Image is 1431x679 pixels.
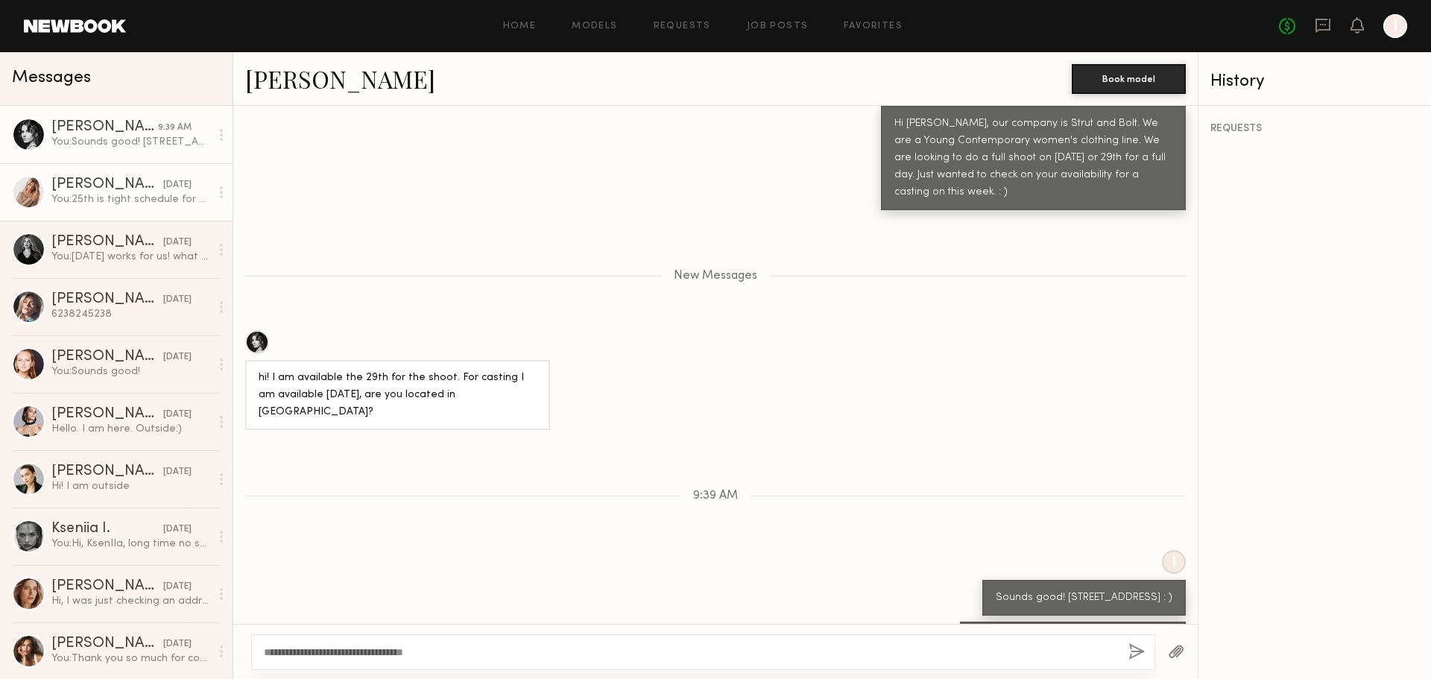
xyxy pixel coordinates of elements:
div: [PERSON_NAME] [51,292,163,307]
div: hi! I am available the 29th for the shoot. For casting I am available [DATE], are you located in ... [259,370,537,421]
div: [PERSON_NAME] [51,464,163,479]
div: [DATE] [163,293,192,307]
div: History [1210,73,1419,90]
div: Kseniia I. [51,522,163,537]
div: [PERSON_NAME] [51,579,163,594]
div: You: Sounds good! [STREET_ADDRESS] : ) [51,135,210,149]
div: [DATE] [163,522,192,537]
span: 9:39 AM [693,490,738,502]
div: [DATE] [163,178,192,192]
div: [PERSON_NAME] [51,235,163,250]
div: Hi! I am outside [51,479,210,493]
div: [PERSON_NAME] [51,177,163,192]
div: [DATE] [163,637,192,651]
div: You: Sounds good! [51,364,210,379]
a: Book model [1072,72,1186,84]
div: [DATE] [163,408,192,422]
a: Favorites [844,22,903,31]
div: You: 25th is tight schedule for us but we'll discuss it again : ) Thanks! [51,192,210,206]
div: Sounds good! [STREET_ADDRESS] : ) [996,590,1172,607]
div: 6238245238 [51,307,210,321]
div: Hi [PERSON_NAME], our company is Strut and Bolt. We are a Young Contemporary women's clothing lin... [894,116,1172,201]
a: I [1383,14,1407,38]
div: [PERSON_NAME] [51,407,163,422]
div: [PERSON_NAME] [51,120,158,135]
div: [PERSON_NAME] [51,350,163,364]
a: Home [503,22,537,31]
a: Requests [654,22,711,31]
div: [DATE] [163,465,192,479]
div: Hi, I was just checking an address for [DATE]. Is there a suite number ? [51,594,210,608]
div: 9:39 AM [158,121,192,135]
div: You: Thank you so much for coming to the casting this time! Unfortunately, it looks like we won't... [51,651,210,666]
span: Messages [12,69,91,86]
span: New Messages [674,270,757,282]
div: You: Hi, KsenIIa, long time no see~ We’re hoping to do a quick casting. Would you be able to come... [51,537,210,551]
div: [DATE] [163,236,192,250]
button: Book model [1072,64,1186,94]
div: [PERSON_NAME] [51,637,163,651]
a: Models [572,22,617,31]
a: [PERSON_NAME] [245,63,435,95]
div: Hello. I am here. Outside:) [51,422,210,436]
div: [DATE] [163,350,192,364]
div: You: [DATE] works for us! what time can you come before 4pm? [51,250,210,264]
a: Job Posts [747,22,809,31]
div: REQUESTS [1210,124,1419,134]
div: [DATE] [163,580,192,594]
